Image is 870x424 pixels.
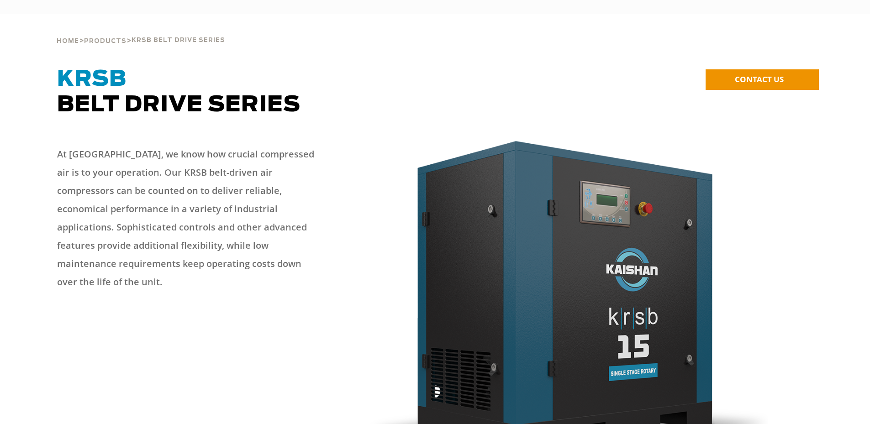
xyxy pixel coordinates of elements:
[84,37,127,45] a: Products
[132,37,225,43] span: krsb belt drive series
[706,69,819,90] a: CONTACT US
[57,68,127,90] span: KRSB
[57,38,79,44] span: Home
[57,14,225,48] div: > >
[735,74,784,84] span: CONTACT US
[57,68,301,116] span: Belt Drive Series
[57,37,79,45] a: Home
[57,145,322,291] p: At [GEOGRAPHIC_DATA], we know how crucial compressed air is to your operation. Our KRSB belt-driv...
[84,38,127,44] span: Products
